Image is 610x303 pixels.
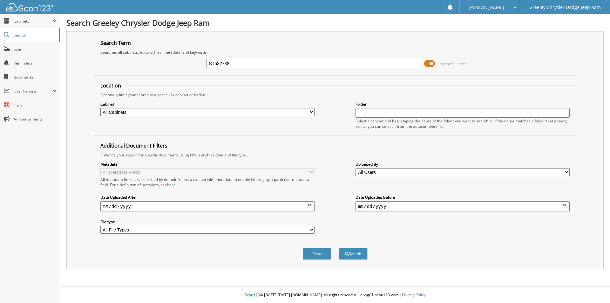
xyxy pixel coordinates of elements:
[339,248,368,260] button: Search
[356,101,570,107] label: Folder
[100,101,315,107] label: Cabinet
[14,60,57,66] span: Reminders
[14,74,57,80] span: Bookmarks
[356,118,570,129] div: Select a cabinet and begin typing the name of the folder you want to search in. If the name match...
[66,17,604,28] h1: Search Greeley Chrysler Dodge Jeep Ram
[578,272,610,303] iframe: Chat Widget
[97,39,134,46] legend: Search Term
[60,287,610,303] div: © [DATE]-[DATE] [DOMAIN_NAME]. All rights reserved | appg01-scan123-com |
[14,88,52,94] span: User Reports
[97,152,573,158] div: Enhance your search for specific documents using filters such as date and file type.
[14,102,57,108] span: Help
[6,3,54,11] img: scan123-logo-white.svg
[14,18,52,24] span: Cabinets
[14,32,56,38] span: Search
[100,162,315,167] label: Metadata
[356,195,570,200] label: Date Uploaded Before
[97,92,573,98] div: Optionally limit your search to a particular cabinet or folder
[402,292,426,298] a: Privacy Policy
[529,5,601,9] span: Greeley Chrysler Dodge Jeep Ram
[356,162,570,167] label: Uploaded By
[167,182,175,188] a: here
[97,50,573,55] div: Searches all cabinets, folders, files, metadata, and keywords
[97,82,124,89] legend: Location
[100,201,315,211] input: start
[245,292,260,298] span: Scan123
[438,61,467,66] span: Advanced Search
[469,5,504,9] span: [PERSON_NAME]
[100,219,315,224] label: File type
[97,142,171,149] legend: Additional Document Filters
[100,177,315,188] div: All metadata fields are searched by default. Select a cabinet with metadata to enable filtering b...
[100,195,315,200] label: Date Uploaded After
[14,46,57,52] span: Scan
[303,248,331,260] button: Clear
[14,116,57,122] span: Announcements
[356,201,570,211] input: end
